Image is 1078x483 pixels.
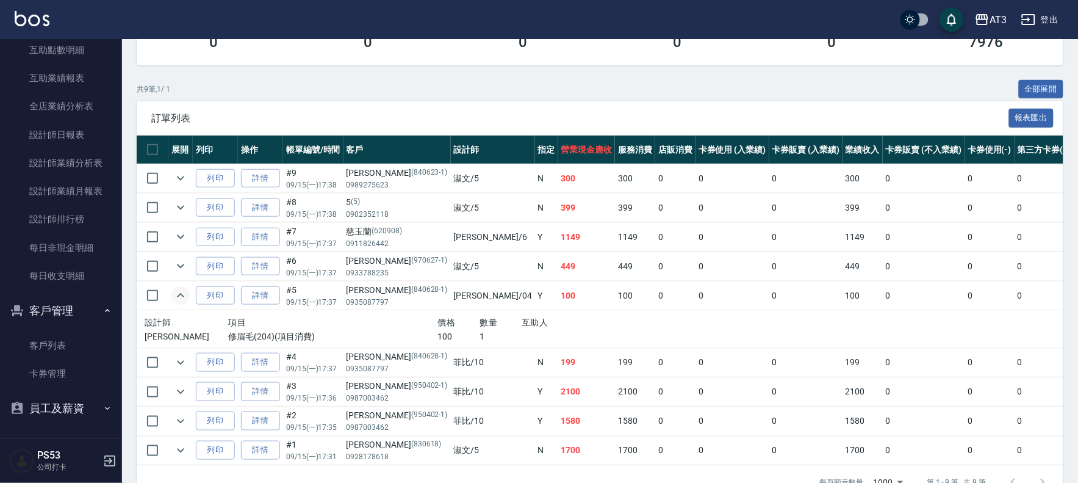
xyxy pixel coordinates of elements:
[5,92,117,120] a: 全店業績分析表
[843,136,883,164] th: 業績收入
[673,34,681,51] h3: 0
[965,252,1015,281] td: 0
[283,348,343,377] td: #4
[241,286,280,305] a: 詳情
[655,223,695,252] td: 0
[347,409,448,422] div: [PERSON_NAME]
[286,393,340,404] p: 09/15 (一) 17:36
[558,223,616,252] td: 1149
[695,407,769,435] td: 0
[228,318,246,327] span: 項目
[196,353,235,372] button: 列印
[1009,109,1054,128] button: 報表匯出
[655,407,695,435] td: 0
[535,377,558,406] td: Y
[695,348,769,377] td: 0
[171,257,190,275] button: expand row
[965,223,1015,252] td: 0
[769,223,843,252] td: 0
[196,169,235,188] button: 列印
[451,223,535,252] td: [PERSON_NAME] /6
[1015,281,1073,310] td: 0
[615,436,655,465] td: 1700
[1015,223,1073,252] td: 0
[283,377,343,406] td: #3
[347,363,448,374] p: 0935087797
[347,238,448,249] p: 0911826442
[970,7,1012,32] button: AT3
[769,407,843,435] td: 0
[343,136,451,164] th: 客戶
[965,281,1015,310] td: 0
[241,441,280,460] a: 詳情
[558,194,616,222] td: 399
[655,436,695,465] td: 0
[347,438,448,451] div: [PERSON_NAME]
[5,234,117,262] a: 每日非現金明細
[883,436,965,465] td: 0
[990,12,1007,27] div: AT3
[37,449,99,462] h5: PS53
[883,252,965,281] td: 0
[883,164,965,193] td: 0
[695,164,769,193] td: 0
[238,136,283,164] th: 操作
[1016,9,1063,31] button: 登出
[843,164,883,193] td: 300
[843,252,883,281] td: 449
[769,436,843,465] td: 0
[969,34,1003,51] h3: 7976
[283,252,343,281] td: #6
[151,112,1009,125] span: 訂單列表
[5,121,117,149] a: 設計師日報表
[171,198,190,217] button: expand row
[196,286,235,305] button: 列印
[283,223,343,252] td: #7
[883,281,965,310] td: 0
[5,177,117,205] a: 設計師業績月報表
[347,225,448,238] div: 慈玉蘭
[283,136,343,164] th: 帳單編號/時間
[615,136,655,164] th: 服務消費
[241,257,280,276] a: 詳情
[1015,377,1073,406] td: 0
[411,438,442,451] p: (830618)
[1015,348,1073,377] td: 0
[286,363,340,374] p: 09/15 (一) 17:37
[168,136,193,164] th: 展開
[1015,194,1073,222] td: 0
[451,194,535,222] td: 淑文 /5
[171,354,190,372] button: expand row
[438,318,456,327] span: 價格
[171,441,190,460] button: expand row
[196,412,235,430] button: 列印
[843,377,883,406] td: 2100
[522,318,548,327] span: 互助人
[347,297,448,308] p: 0935087797
[1015,164,1073,193] td: 0
[615,164,655,193] td: 300
[535,436,558,465] td: N
[695,252,769,281] td: 0
[372,225,403,238] p: (620908)
[615,281,655,310] td: 100
[193,136,238,164] th: 列印
[37,462,99,473] p: 公司打卡
[769,281,843,310] td: 0
[769,136,843,164] th: 卡券販賣 (入業績)
[769,377,843,406] td: 0
[519,34,527,51] h3: 0
[347,267,448,278] p: 0933788235
[137,84,170,95] p: 共 9 筆, 1 / 1
[283,194,343,222] td: #8
[965,194,1015,222] td: 0
[1015,436,1073,465] td: 0
[347,422,448,433] p: 0987003462
[5,262,117,290] a: 每日收支明細
[451,436,535,465] td: 淑文 /5
[171,228,190,246] button: expand row
[351,196,361,209] p: (5)
[615,194,655,222] td: 399
[10,449,34,473] img: Person
[5,64,117,92] a: 互助業績報表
